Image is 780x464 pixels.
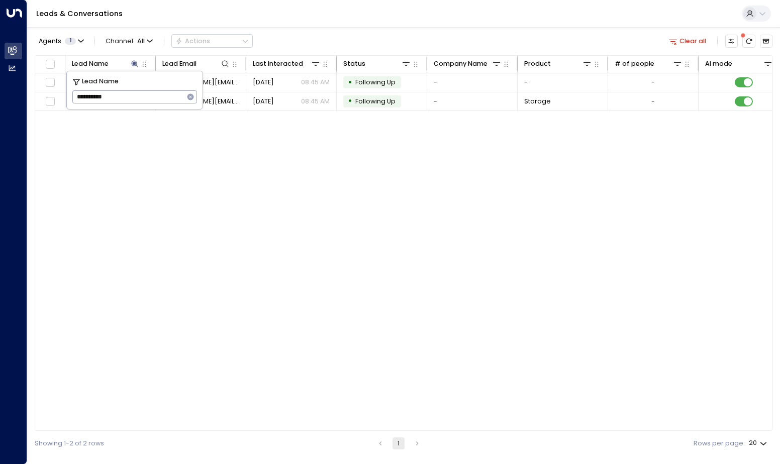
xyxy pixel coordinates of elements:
span: Toggle select row [44,77,56,88]
div: Company Name [434,58,502,69]
div: Showing 1-2 of 2 rows [35,439,104,448]
div: Product [524,58,593,69]
a: Leads & Conversations [36,9,123,19]
nav: pagination navigation [374,437,424,449]
div: Last Interacted [253,58,303,69]
button: page 1 [393,437,405,449]
div: # of people [615,58,683,69]
div: Last Interacted [253,58,321,69]
div: - [651,78,655,87]
span: Toggle select all [44,58,56,70]
div: Lead Name [72,58,140,69]
button: Agents1 [35,35,87,47]
div: Product [524,58,551,69]
label: Rows per page: [694,439,745,448]
span: Lead Name [82,76,119,86]
td: - [427,92,518,111]
div: Status [343,58,365,69]
div: Actions [175,37,210,45]
p: 08:45 AM [301,78,330,87]
div: AI mode [705,58,773,69]
button: Clear all [665,35,710,47]
button: Archived Leads [760,35,772,47]
span: Following Up [355,97,396,105]
div: Button group with a nested menu [171,34,253,48]
td: - [427,73,518,92]
div: - [651,97,655,106]
p: 08:45 AM [301,97,330,106]
div: • [348,75,352,90]
div: # of people [615,58,654,69]
div: Company Name [434,58,487,69]
span: 1 [65,38,76,45]
span: Agents [39,38,61,45]
button: Channel:All [102,35,156,47]
span: There are new threads available. Refresh the grid to view the latest updates. [742,35,755,47]
button: Customize [725,35,738,47]
span: Toggle select row [44,96,56,107]
span: Yesterday [253,78,274,87]
div: Lead Email [162,58,231,69]
div: 20 [749,436,769,450]
div: Status [343,58,412,69]
span: Following Up [355,78,396,86]
div: • [348,93,352,109]
span: All [137,38,145,45]
span: Channel: [102,35,156,47]
div: AI mode [705,58,732,69]
td: - [518,73,608,92]
div: Lead Name [72,58,109,69]
button: Actions [171,34,253,48]
span: Oct 13, 2025 [253,97,274,106]
div: Lead Email [162,58,197,69]
span: Storage [524,97,551,106]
